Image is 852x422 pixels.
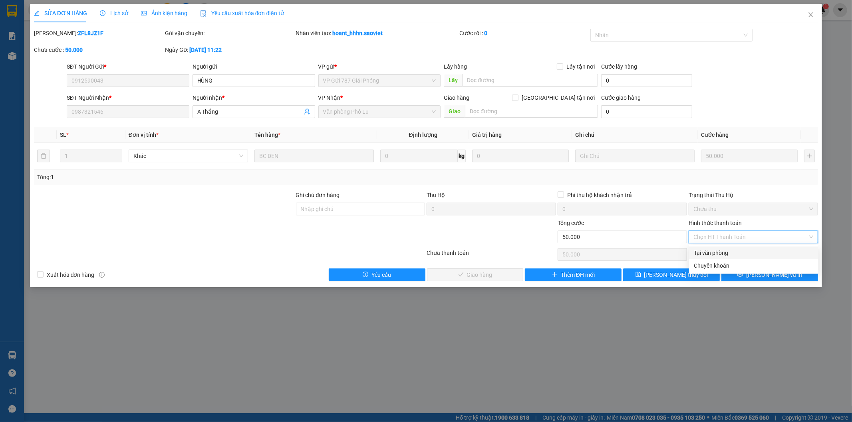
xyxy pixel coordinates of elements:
[37,173,329,181] div: Tổng: 1
[254,132,280,138] span: Tên hàng
[459,29,589,37] div: Cước rồi :
[601,63,637,70] label: Cước lấy hàng
[462,74,598,87] input: Dọc đường
[444,63,467,70] span: Lấy hàng
[100,10,105,16] span: clock-circle
[693,203,813,215] span: Chưa thu
[518,93,598,102] span: [GEOGRAPHIC_DATA] tận nơi
[363,272,368,278] span: exclamation-circle
[444,105,465,118] span: Giao
[200,10,284,16] span: Yêu cầu xuất hóa đơn điện tử
[34,29,163,37] div: [PERSON_NAME]:
[371,270,391,279] span: Yêu cầu
[44,270,98,279] span: Xuất hóa đơn hàng
[141,10,187,16] span: Ảnh kiện hàng
[808,12,814,18] span: close
[296,192,340,198] label: Ghi chú đơn hàng
[575,150,695,162] input: Ghi Chú
[721,268,818,281] button: printer[PERSON_NAME] và In
[318,62,441,71] div: VP gửi
[427,192,445,198] span: Thu Hộ
[193,93,315,102] div: Người nhận
[133,150,243,162] span: Khác
[329,268,425,281] button: exclamation-circleYêu cầu
[563,62,598,71] span: Lấy tận nơi
[636,272,641,278] span: save
[644,270,708,279] span: [PERSON_NAME] thay đổi
[701,132,729,138] span: Cước hàng
[100,10,128,16] span: Lịch sử
[34,45,163,54] div: Chưa cước :
[601,95,641,101] label: Cước giao hàng
[254,150,374,162] input: VD: Bàn, Ghế
[427,268,524,281] button: checkGiao hàng
[525,268,622,281] button: plusThêm ĐH mới
[694,261,814,270] div: Chuyển khoản
[701,150,798,162] input: 0
[165,29,294,37] div: Gói vận chuyển:
[37,150,50,162] button: delete
[304,108,310,115] span: user-add
[129,132,159,138] span: Đơn vị tính
[189,47,222,53] b: [DATE] 11:22
[165,45,294,54] div: Ngày GD:
[34,10,40,16] span: edit
[484,30,487,36] b: 0
[65,47,83,53] b: 50.000
[296,203,425,215] input: Ghi chú đơn hàng
[558,220,584,226] span: Tổng cước
[804,150,815,162] button: plus
[693,231,813,243] span: Chọn HT Thanh Toán
[323,106,436,118] span: Văn phòng Phố Lu
[193,62,315,71] div: Người gửi
[552,272,558,278] span: plus
[601,74,692,87] input: Cước lấy hàng
[623,268,720,281] button: save[PERSON_NAME] thay đổi
[694,248,814,257] div: Tại văn phòng
[572,127,698,143] th: Ghi chú
[737,272,743,278] span: printer
[67,93,189,102] div: SĐT Người Nhận
[564,191,635,199] span: Phí thu hộ khách nhận trả
[333,30,383,36] b: hoant_hhhn.saoviet
[472,150,569,162] input: 0
[746,270,802,279] span: [PERSON_NAME] và In
[141,10,147,16] span: picture
[800,4,822,26] button: Close
[67,62,189,71] div: SĐT Người Gửi
[561,270,595,279] span: Thêm ĐH mới
[465,105,598,118] input: Dọc đường
[318,95,341,101] span: VP Nhận
[689,220,742,226] label: Hình thức thanh toán
[444,74,462,87] span: Lấy
[34,10,87,16] span: SỬA ĐƠN HÀNG
[409,132,437,138] span: Định lượng
[99,272,105,278] span: info-circle
[426,248,557,262] div: Chưa thanh toán
[689,191,818,199] div: Trạng thái Thu Hộ
[78,30,103,36] b: ZFL8JZ1F
[323,75,436,87] span: VP Gửi 787 Giải Phóng
[296,29,458,37] div: Nhân viên tạo:
[472,132,502,138] span: Giá trị hàng
[601,105,692,118] input: Cước giao hàng
[200,10,207,17] img: icon
[60,132,66,138] span: SL
[458,150,466,162] span: kg
[444,95,469,101] span: Giao hàng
